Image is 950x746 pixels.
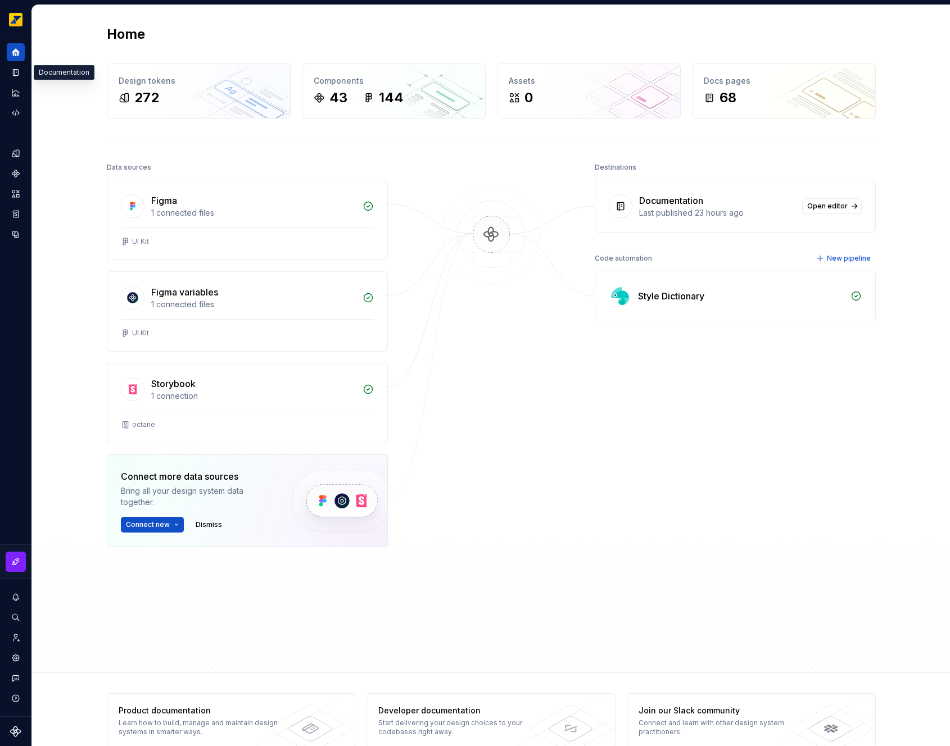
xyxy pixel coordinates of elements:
img: e8093afa-4b23-4413-bf51-00cde92dbd3f.png [9,13,22,26]
a: Components [7,165,25,183]
a: Docs pages68 [692,63,876,119]
div: Docs pages [704,75,864,87]
svg: Supernova Logo [10,726,21,737]
button: Connect new [121,517,184,533]
a: Figma1 connected filesUI Kit [107,180,388,260]
button: Notifications [7,588,25,606]
div: Start delivering your design choices to your codebases right away. [378,718,542,736]
div: 1 connected files [151,207,356,219]
div: Learn how to build, manage and maintain design systems in smarter ways. [119,718,282,736]
a: Assets0 [497,63,681,119]
div: Documentation [34,65,94,80]
button: Dismiss [191,517,227,533]
a: Analytics [7,84,25,102]
button: Search ⌘K [7,608,25,626]
div: 1 connection [151,390,356,402]
a: Components43144 [302,63,486,119]
div: Components [314,75,474,87]
a: Assets [7,185,25,203]
div: Join our Slack community [639,705,802,716]
div: 1 connected files [151,299,356,310]
div: Design tokens [119,75,279,87]
a: Storybook stories [7,205,25,223]
a: Figma variables1 connected filesUI Kit [107,271,388,352]
div: octane [132,420,155,429]
div: 0 [524,89,533,107]
div: Developer documentation [378,705,542,716]
a: Data sources [7,225,25,243]
a: Storybook1 connectionoctane [107,363,388,443]
span: Connect new [126,520,170,529]
div: Documentation [639,194,703,207]
a: Design tokens [7,144,25,162]
a: Home [7,43,25,61]
span: Open editor [807,202,848,211]
div: Style Dictionary [638,289,704,303]
div: Last published 23 hours ago [639,207,795,219]
div: Connect and learn with other design system practitioners. [639,718,802,736]
a: Open editor [802,198,862,214]
div: Connect more data sources [121,470,273,483]
button: Contact support [7,669,25,687]
div: Assets [509,75,669,87]
div: Destinations [595,160,636,175]
a: Code automation [7,104,25,122]
div: 43 [329,89,347,107]
a: Documentation [7,63,25,81]
div: Storybook [151,377,196,390]
button: New pipeline [813,251,876,266]
div: Code automation [595,251,652,266]
div: Data sources [107,160,151,175]
div: 144 [379,89,404,107]
div: Figma [151,194,177,207]
span: Dismiss [196,520,222,529]
div: Product documentation [119,705,282,716]
a: Settings [7,649,25,667]
span: New pipeline [827,254,871,263]
a: Invite team [7,629,25,647]
div: UI Kit [132,329,149,338]
div: UI Kit [132,237,149,246]
h2: Home [107,25,145,43]
a: Design tokens272 [107,63,291,119]
div: 68 [720,89,736,107]
div: 272 [134,89,159,107]
div: Figma variables [151,285,218,299]
div: Bring all your design system data together. [121,485,273,508]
